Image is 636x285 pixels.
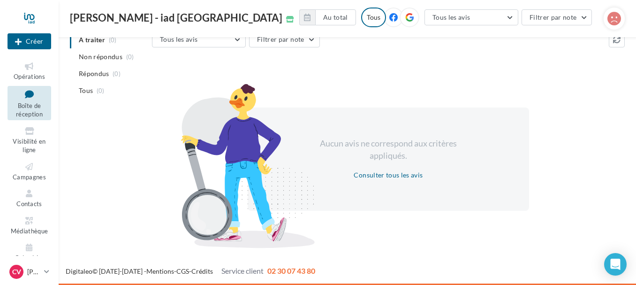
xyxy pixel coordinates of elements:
[113,70,121,77] span: (0)
[79,69,109,78] span: Répondus
[299,9,356,25] button: Au total
[152,31,246,47] button: Tous les avis
[8,186,51,209] a: Contacts
[350,169,426,181] button: Consulter tous les avis
[604,253,627,276] div: Open Intercom Messenger
[8,214,51,237] a: Médiathèque
[176,267,189,275] a: CGS
[522,9,592,25] button: Filtrer par note
[66,267,92,275] a: Digitaleo
[14,73,45,80] span: Opérations
[267,266,315,275] span: 02 30 07 43 80
[8,263,51,281] a: CV [PERSON_NAME]
[66,267,315,275] span: © [DATE]-[DATE] - - -
[315,9,356,25] button: Au total
[8,124,51,156] a: Visibilité en ligne
[221,266,264,275] span: Service client
[8,240,51,263] a: Calendrier
[8,86,51,120] a: Boîte de réception
[16,200,42,208] span: Contacts
[8,33,51,49] div: Nouvelle campagne
[70,13,282,23] span: [PERSON_NAME] - iad [GEOGRAPHIC_DATA]
[249,31,320,47] button: Filtrer par note
[8,33,51,49] button: Créer
[79,86,93,95] span: Tous
[27,267,40,277] p: [PERSON_NAME]
[432,13,470,21] span: Tous les avis
[15,254,44,262] span: Calendrier
[308,138,469,162] div: Aucun avis ne correspond aux critères appliqués.
[11,227,48,235] span: Médiathèque
[79,52,122,62] span: Non répondus
[8,160,51,183] a: Campagnes
[12,267,21,277] span: CV
[191,267,213,275] a: Crédits
[13,138,45,154] span: Visibilité en ligne
[424,9,518,25] button: Tous les avis
[126,53,134,61] span: (0)
[146,267,174,275] a: Mentions
[16,102,43,118] span: Boîte de réception
[13,173,46,181] span: Campagnes
[97,87,105,94] span: (0)
[361,8,386,27] div: Tous
[160,35,198,43] span: Tous les avis
[8,59,51,82] a: Opérations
